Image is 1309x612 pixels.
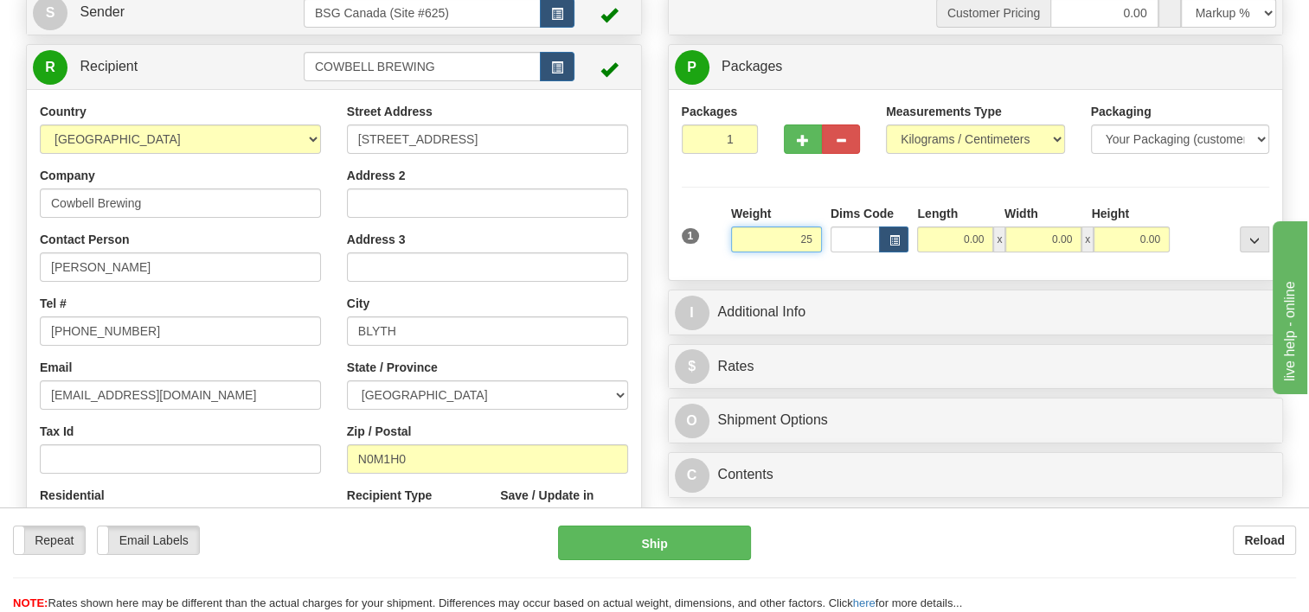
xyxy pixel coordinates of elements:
label: Repeat [14,526,85,554]
input: Recipient Id [304,52,541,81]
label: Zip / Postal [347,423,412,440]
span: O [675,404,709,438]
button: Reload [1233,526,1296,555]
label: Save / Update in Address Book [500,487,627,521]
input: Enter a location [347,124,628,154]
label: Measurements Type [886,103,1002,120]
a: IAdditional Info [675,295,1277,330]
label: Street Address [347,103,433,120]
label: City [347,295,369,312]
label: Email Labels [98,526,199,554]
span: P [675,50,709,85]
label: Packages [682,103,738,120]
label: Country [40,103,87,120]
span: C [675,458,709,493]
a: P Packages [675,49,1277,85]
label: Length [917,205,958,222]
label: Tel # [40,295,67,312]
label: Recipient Type [347,487,433,504]
span: R [33,50,67,85]
label: Contact Person [40,231,129,248]
a: OShipment Options [675,403,1277,438]
span: Packages [722,59,782,73]
label: Height [1092,205,1130,222]
a: $Rates [675,349,1277,385]
b: Reload [1244,533,1285,547]
div: live help - online [13,10,160,31]
label: State / Province [347,359,438,376]
label: Packaging [1091,103,1152,120]
span: x [1081,226,1094,252]
label: Address 2 [347,167,406,184]
div: ... [1240,226,1269,252]
span: I [675,296,709,330]
a: CContents [675,457,1277,493]
label: Dims Code [831,205,894,222]
iframe: chat widget [1269,218,1307,394]
label: Address 3 [347,231,406,248]
label: Company [40,167,95,184]
label: Residential [40,487,105,504]
span: NOTE: [13,596,48,609]
label: Tax Id [40,423,74,440]
span: 1 [682,228,700,244]
span: x [993,226,1005,252]
label: Width [1004,205,1038,222]
span: Recipient [80,59,138,73]
span: $ [675,349,709,384]
a: here [853,596,876,609]
button: Ship [558,526,750,560]
label: Weight [731,205,771,222]
label: Email [40,359,72,376]
a: R Recipient [33,49,273,85]
span: Sender [80,4,125,19]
